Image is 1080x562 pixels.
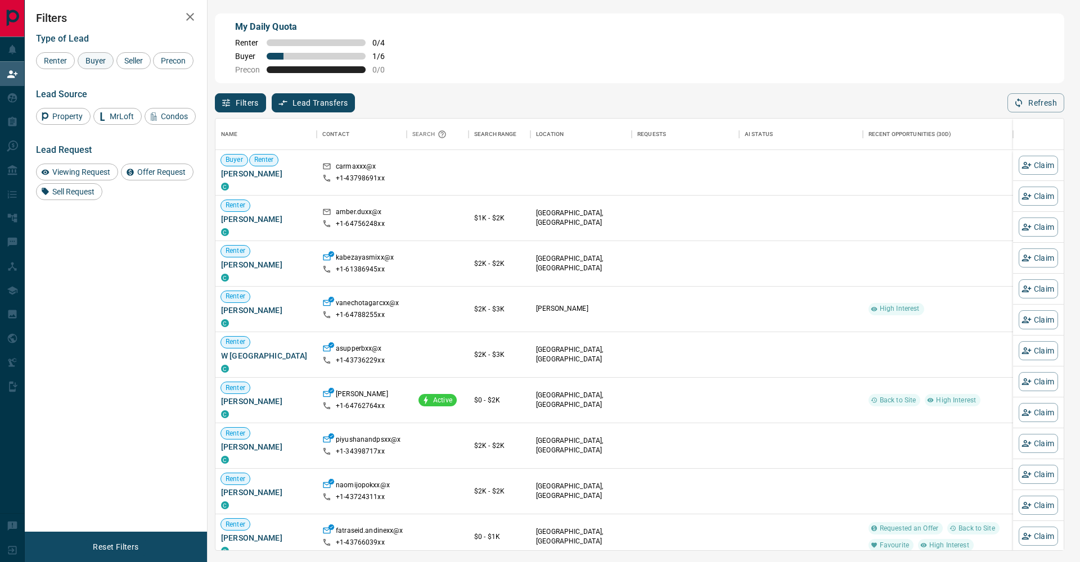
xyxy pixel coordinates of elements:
p: [GEOGRAPHIC_DATA], [GEOGRAPHIC_DATA] [536,482,626,501]
p: [PERSON_NAME] [536,304,626,314]
p: $2K - $2K [474,441,525,451]
p: [PERSON_NAME] [336,389,388,401]
span: Renter [221,337,250,347]
span: Property [48,112,87,121]
span: High Interest [875,304,924,314]
span: [PERSON_NAME] [221,396,311,407]
button: Claim [1019,248,1058,268]
p: [GEOGRAPHIC_DATA], [GEOGRAPHIC_DATA] [536,391,626,410]
span: Buyer [235,52,260,61]
span: [PERSON_NAME] [221,305,311,316]
span: Renter [221,474,250,484]
p: vanechotagarcxx@x [336,298,399,310]
div: Buyer [78,52,114,69]
span: Precon [235,65,260,74]
span: [PERSON_NAME] [221,168,311,179]
span: Offer Request [133,167,190,176]
div: Sell Request [36,183,102,200]
div: condos.ca [221,456,229,464]
button: Lead Transfers [272,93,355,112]
span: Renter [221,383,250,393]
p: $0 - $2K [474,395,525,405]
p: $2K - $3K [474,304,525,314]
span: Buyer [82,56,110,65]
div: AI Status [739,119,863,150]
span: 0 / 4 [372,38,397,47]
span: Requested an Offer [875,524,943,533]
p: [GEOGRAPHIC_DATA], [GEOGRAPHIC_DATA] [536,209,626,228]
div: Location [530,119,632,150]
p: +1- 64788255xx [336,310,385,320]
h2: Filters [36,11,196,25]
button: Claim [1019,403,1058,422]
span: Precon [157,56,190,65]
button: Claim [1019,527,1058,546]
span: [PERSON_NAME] [221,441,311,452]
div: Name [215,119,317,150]
span: [PERSON_NAME] [221,214,311,225]
div: condos.ca [221,410,229,418]
button: Claim [1019,279,1058,298]
p: $2K - $2K [474,259,525,269]
button: Claim [1019,156,1058,175]
button: Claim [1019,341,1058,360]
div: Precon [153,52,193,69]
div: condos.ca [221,365,229,373]
span: [PERSON_NAME] [221,532,311,543]
span: Active [429,396,457,405]
button: Claim [1019,217,1058,237]
div: Search Range [474,119,517,150]
div: Renter [36,52,75,69]
div: condos.ca [221,319,229,327]
p: +1- 61386945xx [336,265,385,274]
p: asupperbxx@x [336,344,382,356]
span: 1 / 6 [372,52,397,61]
span: MrLoft [106,112,138,121]
p: +1- 34398717xx [336,447,385,456]
div: condos.ca [221,228,229,236]
span: Back to Site [875,396,921,405]
p: [GEOGRAPHIC_DATA], [GEOGRAPHIC_DATA] [536,527,626,546]
button: Claim [1019,187,1058,206]
button: Claim [1019,310,1058,329]
p: carmaxxx@x [336,162,376,174]
span: Viewing Request [48,167,114,176]
div: condos.ca [221,183,229,191]
div: Contact [322,119,349,150]
div: Location [536,119,564,150]
span: [PERSON_NAME] [221,259,311,270]
span: Favourite [875,541,913,550]
p: piyushanandpsxx@x [336,435,400,447]
div: Requests [637,119,666,150]
div: Requests [632,119,739,150]
p: +1- 64762764xx [336,401,385,411]
div: condos.ca [221,274,229,282]
p: [GEOGRAPHIC_DATA], [GEOGRAPHIC_DATA] [536,436,626,455]
p: $2K - $3K [474,350,525,360]
span: Renter [40,56,71,65]
button: Claim [1019,372,1058,391]
span: High Interest [925,541,974,550]
button: Refresh [1007,93,1064,112]
p: $2K - $2K [474,486,525,496]
span: Type of Lead [36,33,89,44]
p: +1- 64756248xx [336,219,385,229]
p: [GEOGRAPHIC_DATA], [GEOGRAPHIC_DATA] [536,254,626,273]
span: Renter [221,292,250,301]
div: Condos [145,108,196,125]
div: Property [36,108,91,125]
p: kabezayasmixx@x [336,253,394,265]
div: MrLoft [93,108,142,125]
p: $0 - $1K [474,532,525,542]
div: Search [412,119,449,150]
div: Recent Opportunities (30d) [868,119,951,150]
span: Renter [221,246,250,256]
span: Seller [120,56,147,65]
div: Contact [317,119,407,150]
button: Claim [1019,434,1058,453]
span: Condos [157,112,192,121]
span: Lead Request [36,144,92,155]
div: Offer Request [121,164,193,180]
button: Reset Filters [85,537,146,556]
span: High Interest [931,396,980,405]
